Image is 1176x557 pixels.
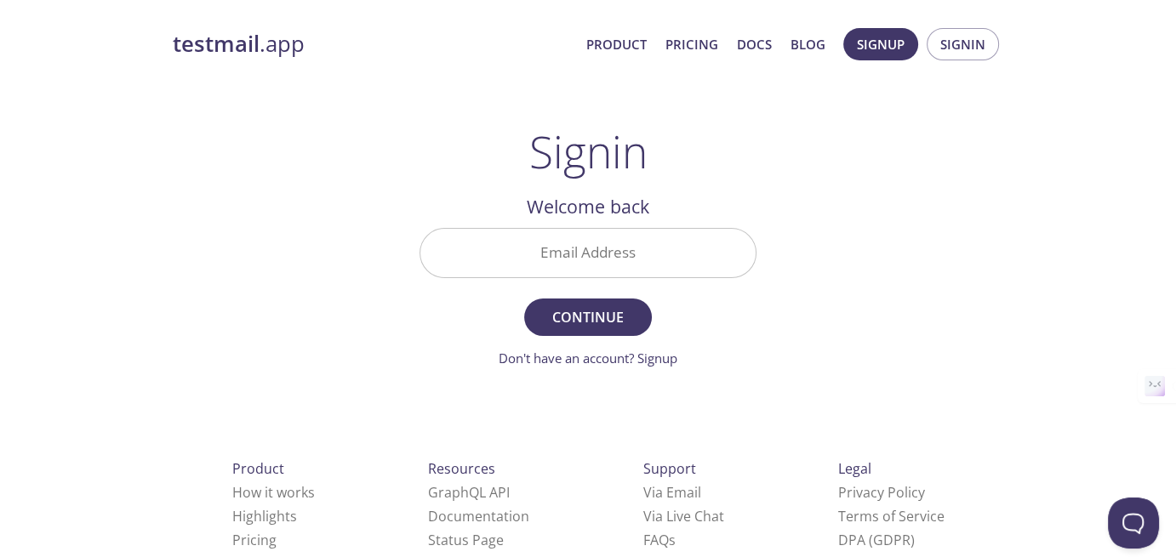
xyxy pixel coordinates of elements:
[428,531,504,549] a: Status Page
[499,350,677,367] a: Don't have an account? Signup
[529,126,648,177] h1: Signin
[927,28,999,60] button: Signin
[232,483,315,502] a: How it works
[643,507,724,526] a: Via Live Chat
[643,483,701,502] a: Via Email
[843,28,918,60] button: Signup
[232,531,277,549] a: Pricing
[428,459,495,478] span: Resources
[940,33,985,55] span: Signin
[837,459,871,478] span: Legal
[1108,497,1159,548] iframe: Help Scout Beacon - Open
[643,531,676,549] a: FAQ
[428,507,529,526] a: Documentation
[524,298,652,336] button: Continue
[837,531,914,549] a: DPA (GDPR)
[543,305,633,329] span: Continue
[232,459,284,478] span: Product
[857,33,905,55] span: Signup
[420,192,756,221] h2: Welcome back
[643,459,696,478] span: Support
[173,30,573,59] a: testmail.app
[669,531,676,549] span: s
[586,33,647,55] a: Product
[737,33,772,55] a: Docs
[173,29,260,59] strong: testmail
[837,507,944,526] a: Terms of Service
[791,33,825,55] a: Blog
[428,483,510,502] a: GraphQL API
[232,507,297,526] a: Highlights
[837,483,924,502] a: Privacy Policy
[665,33,718,55] a: Pricing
